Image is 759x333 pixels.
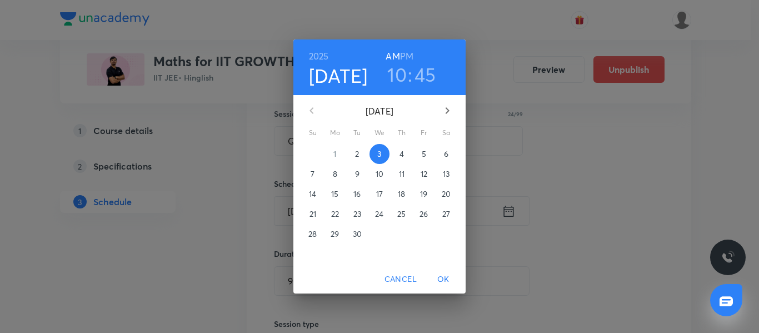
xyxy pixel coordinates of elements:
[347,144,367,164] button: 2
[355,168,359,180] p: 9
[397,208,406,220] p: 25
[414,184,434,204] button: 19
[408,63,412,86] h3: :
[430,272,457,286] span: OK
[392,144,412,164] button: 4
[303,127,323,138] span: Su
[303,164,323,184] button: 7
[347,184,367,204] button: 16
[347,224,367,244] button: 30
[353,208,361,220] p: 23
[309,64,368,87] button: [DATE]
[369,184,390,204] button: 17
[392,184,412,204] button: 18
[400,148,404,160] p: 4
[414,127,434,138] span: Fr
[369,127,390,138] span: We
[311,168,314,180] p: 7
[369,164,390,184] button: 10
[347,164,367,184] button: 9
[303,204,323,224] button: 21
[399,168,405,180] p: 11
[375,208,383,220] p: 24
[309,48,329,64] button: 2025
[347,127,367,138] span: Tu
[333,168,337,180] p: 8
[442,188,451,200] p: 20
[325,184,345,204] button: 15
[325,224,345,244] button: 29
[369,204,390,224] button: 24
[414,144,434,164] button: 5
[436,184,456,204] button: 20
[347,204,367,224] button: 23
[369,144,390,164] button: 3
[420,208,428,220] p: 26
[422,148,426,160] p: 5
[331,228,339,240] p: 29
[386,48,400,64] button: AM
[309,188,316,200] p: 14
[442,208,450,220] p: 27
[415,63,436,86] button: 45
[325,164,345,184] button: 8
[436,144,456,164] button: 6
[443,168,450,180] p: 13
[331,188,338,200] p: 15
[392,127,412,138] span: Th
[331,208,339,220] p: 22
[303,184,323,204] button: 14
[400,48,413,64] button: PM
[420,188,427,200] p: 19
[414,204,434,224] button: 26
[385,272,417,286] span: Cancel
[376,168,383,180] p: 10
[325,127,345,138] span: Mo
[380,269,421,290] button: Cancel
[325,105,434,118] p: [DATE]
[355,148,359,160] p: 2
[376,188,383,200] p: 17
[421,168,427,180] p: 12
[325,204,345,224] button: 22
[377,148,381,160] p: 3
[392,204,412,224] button: 25
[308,228,317,240] p: 28
[414,164,434,184] button: 12
[398,188,405,200] p: 18
[436,204,456,224] button: 27
[353,188,361,200] p: 16
[444,148,448,160] p: 6
[353,228,362,240] p: 30
[436,164,456,184] button: 13
[392,164,412,184] button: 11
[426,269,461,290] button: OK
[436,127,456,138] span: Sa
[309,208,316,220] p: 21
[303,224,323,244] button: 28
[387,63,407,86] button: 10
